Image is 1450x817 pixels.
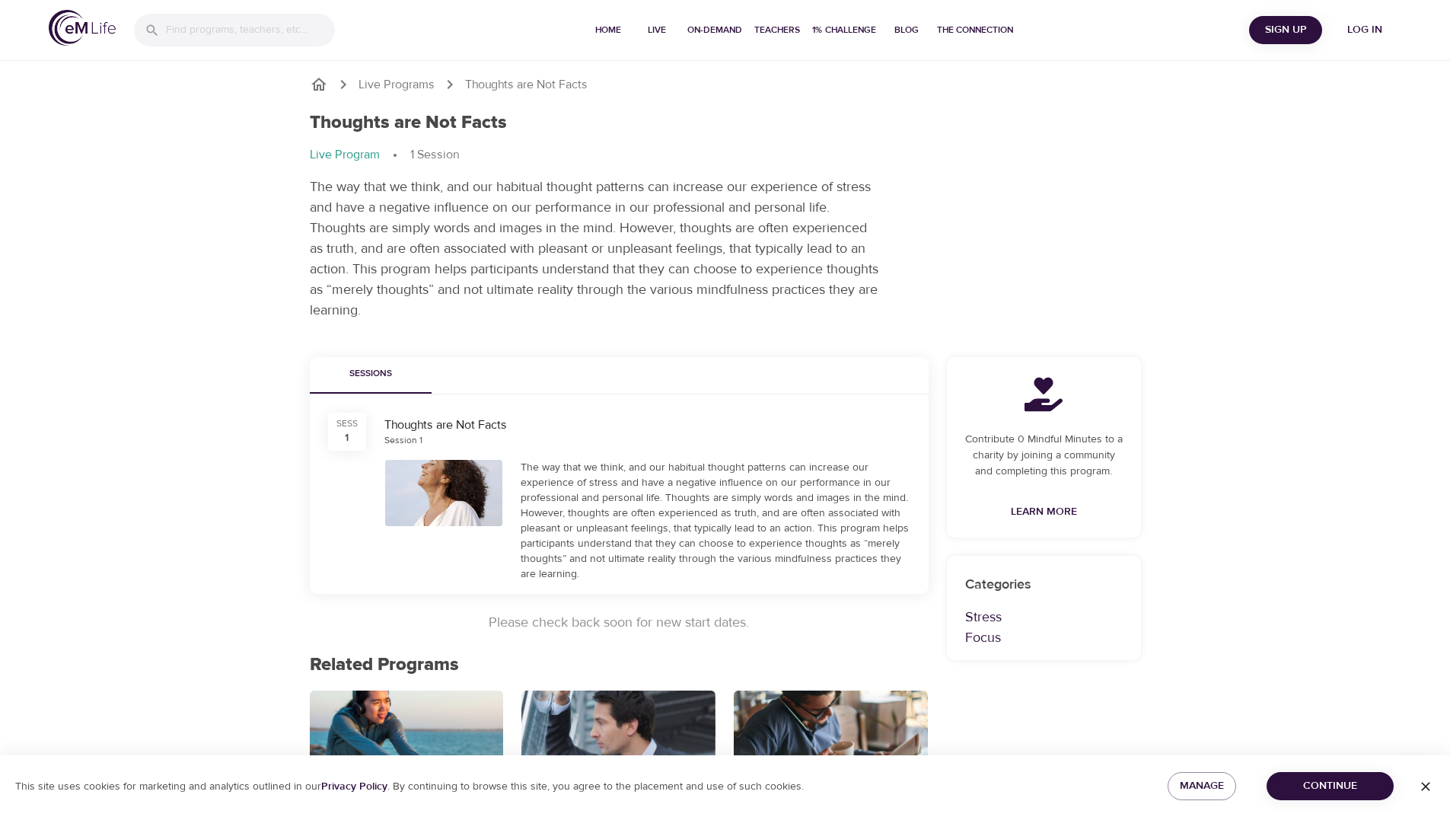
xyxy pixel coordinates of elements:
[384,434,422,447] div: Session 1
[465,76,588,94] p: Thoughts are Not Facts
[310,612,929,633] p: Please check back soon for new start dates.
[310,651,929,678] p: Related Programs
[754,22,800,38] span: Teachers
[812,22,876,38] span: 1% Challenge
[345,430,349,445] div: 1
[965,574,1123,595] p: Categories
[1180,777,1224,796] span: Manage
[410,146,459,164] p: 1 Session
[888,22,925,38] span: Blog
[1168,772,1236,800] button: Manage
[521,460,910,582] div: The way that we think, and our habitual thought patterns can increase our experience of stress an...
[1005,498,1083,526] a: Learn More
[965,607,1123,627] p: Stress
[321,780,387,793] a: Privacy Policy
[166,14,335,46] input: Find programs, teachers, etc...
[965,432,1123,480] p: Contribute 0 Mindful Minutes to a charity by joining a community and completing this program.
[1255,21,1316,40] span: Sign Up
[310,146,380,164] p: Live Program
[319,366,422,382] span: Sessions
[1011,503,1077,522] span: Learn More
[1328,16,1401,44] button: Log in
[1267,772,1394,800] button: Continue
[310,177,881,321] p: The way that we think, and our habitual thought patterns can increase our experience of stress an...
[590,22,626,38] span: Home
[336,417,358,430] div: SESS
[1334,21,1395,40] span: Log in
[310,75,1141,94] nav: breadcrumb
[49,10,116,46] img: logo
[384,416,910,434] div: Thoughts are Not Facts
[639,22,675,38] span: Live
[687,22,742,38] span: On-Demand
[1249,16,1322,44] button: Sign Up
[965,627,1123,648] p: Focus
[359,76,435,94] a: Live Programs
[937,22,1013,38] span: The Connection
[310,112,507,134] h1: Thoughts are Not Facts
[310,146,1141,164] nav: breadcrumb
[1279,777,1381,796] span: Continue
